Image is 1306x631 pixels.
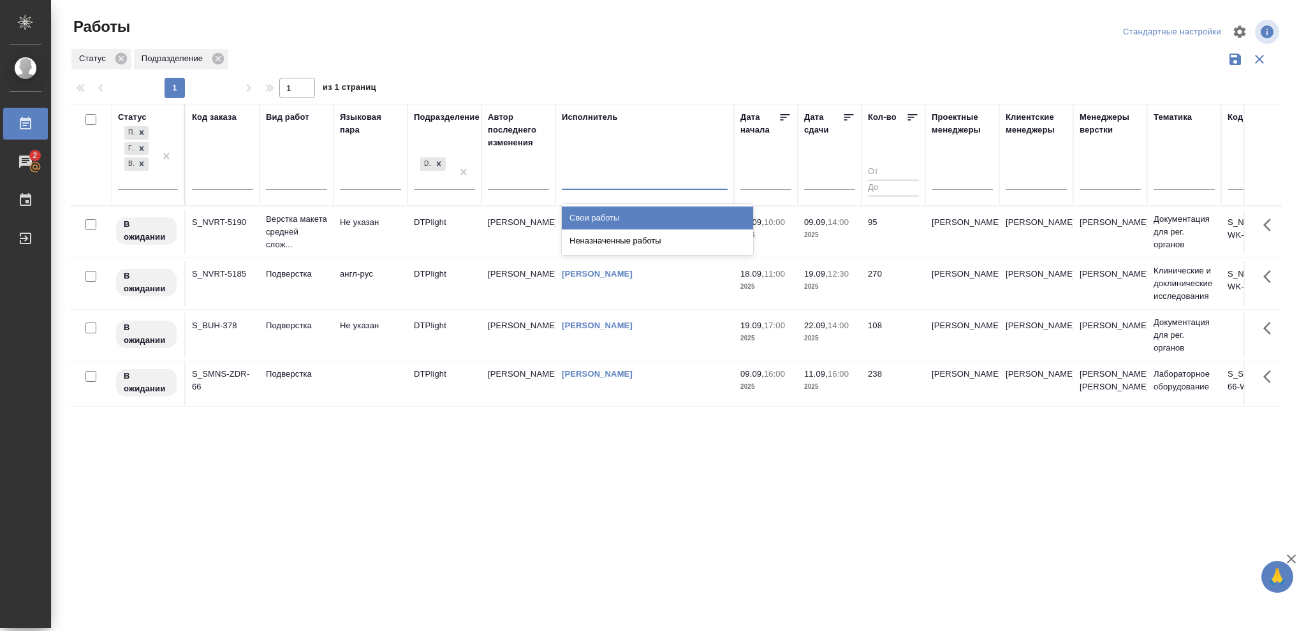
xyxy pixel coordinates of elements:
p: Документация для рег. органов [1154,316,1215,354]
div: Проектные менеджеры [932,111,993,136]
p: 2025 [740,229,791,242]
span: Настроить таблицу [1224,17,1255,47]
div: S_NVRT-5190 [192,216,253,229]
div: Вид работ [266,111,309,124]
p: Подверстка [266,368,327,381]
p: Верстка макета средней слож... [266,213,327,251]
div: Автор последнего изменения [488,111,549,149]
span: Работы [70,17,130,37]
input: От [868,164,919,180]
div: В ожидании [124,157,135,171]
div: Дата начала [740,111,779,136]
td: [PERSON_NAME] [481,210,555,254]
div: Менеджеры верстки [1080,111,1141,136]
p: 18.09, [740,269,764,279]
td: [PERSON_NAME] [481,361,555,406]
td: [PERSON_NAME] [999,361,1073,406]
p: 16:00 [764,369,785,379]
div: Код заказа [192,111,237,124]
a: [PERSON_NAME] [562,269,633,279]
td: DTPlight [407,210,481,254]
td: DTPlight [407,261,481,306]
p: 16:00 [828,369,849,379]
p: 22.09, [804,321,828,330]
div: Исполнитель назначен, приступать к работе пока рано [115,216,178,246]
p: 2025 [740,381,791,393]
td: [PERSON_NAME] [925,210,999,254]
p: В ожидании [124,370,169,395]
td: S_SMNS-ZDR-66-WK-009 [1221,361,1295,406]
div: Тематика [1154,111,1192,124]
td: DTPlight [407,361,481,406]
td: англ-рус [334,261,407,306]
p: 2025 [804,229,855,242]
p: Подверстка [266,268,327,280]
button: Здесь прячутся важные кнопки [1256,313,1286,344]
div: DTPlight [420,157,432,171]
td: [PERSON_NAME] [481,261,555,306]
div: Исполнитель назначен, приступать к работе пока рано [115,368,178,398]
button: Сбросить фильтры [1247,47,1272,71]
a: [PERSON_NAME] [562,321,633,330]
div: S_BUH-378 [192,319,253,332]
td: 238 [862,361,925,406]
div: Подбор, Готов к работе, В ожидании [123,156,150,172]
p: 09.09, [804,217,828,227]
div: Подразделение [134,49,228,69]
div: Статус [71,49,131,69]
p: 2025 [740,280,791,293]
div: Языковая пара [340,111,401,136]
button: Здесь прячутся важные кнопки [1256,261,1286,292]
td: DTPlight [407,313,481,358]
p: 09.09, [740,369,764,379]
p: [PERSON_NAME] [1080,268,1141,280]
p: 11:00 [764,269,785,279]
div: Подбор [124,126,135,140]
td: 95 [862,210,925,254]
td: [PERSON_NAME] [481,313,555,358]
div: Дата сдачи [804,111,842,136]
p: 11.09, [804,369,828,379]
button: Здесь прячутся важные кнопки [1256,361,1286,392]
span: Посмотреть информацию [1255,20,1282,44]
p: В ожидании [124,321,169,347]
td: [PERSON_NAME] [925,261,999,306]
div: Неназначенные работы [562,229,753,252]
div: S_NVRT-5185 [192,268,253,280]
p: 2025 [804,332,855,345]
div: Клиентские менеджеры [1006,111,1067,136]
td: 108 [862,313,925,358]
button: Сохранить фильтры [1223,47,1247,71]
td: Не указан [334,210,407,254]
a: 2 [3,146,48,178]
td: S_NVRT-5185-WK-012 [1221,261,1295,306]
p: Статус [79,52,110,65]
p: В ожидании [124,218,169,243]
span: 🙏 [1266,563,1288,590]
div: Статус [118,111,147,124]
p: Документация для рег. органов [1154,213,1215,251]
p: Лабораторное оборудование [1154,368,1215,393]
p: [PERSON_NAME] [1080,216,1141,229]
td: [PERSON_NAME] [999,313,1073,358]
input: До [868,180,919,196]
p: [PERSON_NAME], [PERSON_NAME] [1080,368,1141,393]
div: Подбор, Готов к работе, В ожидании [123,141,150,157]
p: 19.09, [804,269,828,279]
p: 2025 [740,332,791,345]
div: Исполнитель [562,111,618,124]
p: 14:00 [828,321,849,330]
p: 2025 [804,280,855,293]
p: Подразделение [142,52,207,65]
div: S_SMNS-ZDR-66 [192,368,253,393]
p: 14:00 [828,217,849,227]
div: Код работы [1228,111,1277,124]
div: Подбор, Готов к работе, В ожидании [123,125,150,141]
span: из 1 страниц [323,80,376,98]
td: S_NVRT-5190-WK-008 [1221,210,1295,254]
td: [PERSON_NAME] [925,361,999,406]
button: 🙏 [1261,561,1293,593]
td: [PERSON_NAME] [925,313,999,358]
div: Готов к работе [124,142,135,156]
div: DTPlight [419,156,447,172]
